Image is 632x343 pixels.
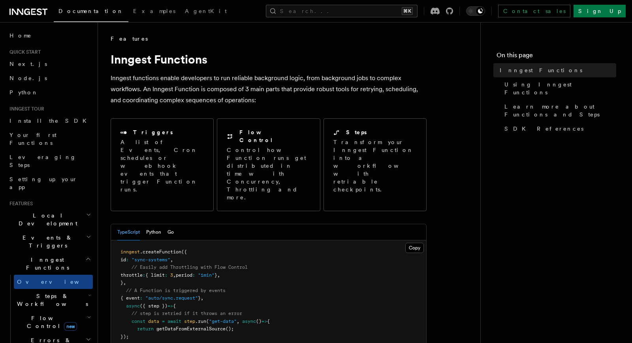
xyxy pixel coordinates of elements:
span: Learn more about Functions and Steps [504,103,616,118]
span: "get-data" [209,319,237,324]
span: } [120,280,123,285]
span: 3 [170,272,173,278]
span: }); [120,334,129,339]
span: Setting up your app [9,176,77,190]
span: Your first Functions [9,132,56,146]
button: Python [146,224,161,240]
a: Using Inngest Functions [501,77,616,99]
p: Inngest functions enable developers to run reliable background logic, from background jobs to com... [111,73,427,106]
span: step [184,319,195,324]
span: , [237,319,239,324]
span: , [173,272,176,278]
span: AgentKit [185,8,227,14]
h4: On this page [497,51,616,63]
span: , [170,257,173,262]
span: Python [9,89,38,96]
span: : [140,295,143,301]
span: Home [9,32,32,39]
button: Events & Triggers [6,231,93,253]
span: data [148,319,159,324]
span: Local Development [6,212,86,227]
button: Flow Controlnew [14,311,93,333]
span: Features [111,35,148,43]
span: Overview [17,279,98,285]
span: period [176,272,192,278]
span: Inngest Functions [500,66,582,74]
span: : [143,272,145,278]
a: Documentation [54,2,128,22]
a: AgentKit [180,2,231,21]
a: Home [6,28,93,43]
span: } [198,295,201,301]
p: Control how Function runs get distributed in time with Concurrency, Throttling and more. [227,146,310,201]
span: Node.js [9,75,47,81]
span: id [120,257,126,262]
button: Search...⌘K [266,5,418,17]
span: getDataFromExternalSource [156,326,226,332]
span: Install the SDK [9,118,91,124]
span: , [201,295,203,301]
span: "1min" [198,272,214,278]
h2: Flow Control [239,128,310,144]
span: Features [6,201,33,207]
span: // A Function is triggered by events [126,288,226,293]
span: Leveraging Steps [9,154,76,168]
p: A list of Events, Cron schedules or webhook events that trigger Function runs. [120,138,204,193]
span: await [167,319,181,324]
a: Install the SDK [6,114,93,128]
span: = [162,319,165,324]
a: Sign Up [574,5,626,17]
a: Learn more about Functions and Steps [501,99,616,122]
span: async [126,303,140,309]
button: Steps & Workflows [14,289,93,311]
span: () [256,319,261,324]
span: Inngest tour [6,106,44,112]
span: , [123,280,126,285]
span: Using Inngest Functions [504,81,616,96]
span: => [261,319,267,324]
span: async [242,319,256,324]
span: Steps & Workflows [14,292,88,308]
span: Quick start [6,49,41,55]
span: ( [206,319,209,324]
span: { [267,319,270,324]
span: "auto/sync.request" [145,295,198,301]
a: Contact sales [498,5,570,17]
h2: Steps [346,128,367,136]
h2: Triggers [133,128,173,136]
span: throttle [120,272,143,278]
span: { limit [145,272,165,278]
span: : [192,272,195,278]
span: { event [120,295,140,301]
span: Next.js [9,61,47,67]
a: StepsTransform your Inngest Function into a workflow with retriable checkpoints. [324,118,427,211]
a: Examples [128,2,180,21]
span: inngest [120,249,140,255]
a: Inngest Functions [497,63,616,77]
button: Toggle dark mode [466,6,485,16]
span: Flow Control [14,314,87,330]
a: Python [6,85,93,99]
span: : [126,257,129,262]
span: ({ step }) [140,303,167,309]
a: Overview [14,275,93,289]
span: Events & Triggers [6,234,86,249]
button: TypeScript [117,224,140,240]
span: SDK References [504,125,583,133]
a: Flow ControlControl how Function runs get distributed in time with Concurrency, Throttling and more. [217,118,320,211]
button: Inngest Functions [6,253,93,275]
span: Examples [133,8,175,14]
p: Transform your Inngest Function into a workflow with retriable checkpoints. [333,138,418,193]
button: Go [167,224,174,240]
span: Inngest Functions [6,256,85,272]
span: (); [226,326,234,332]
button: Local Development [6,208,93,231]
a: Leveraging Steps [6,150,93,172]
a: Next.js [6,57,93,71]
span: // step is retried if it throws an error [132,311,242,316]
kbd: ⌘K [402,7,413,15]
span: , [217,272,220,278]
button: Copy [405,243,424,253]
span: .createFunction [140,249,181,255]
span: new [64,322,77,331]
